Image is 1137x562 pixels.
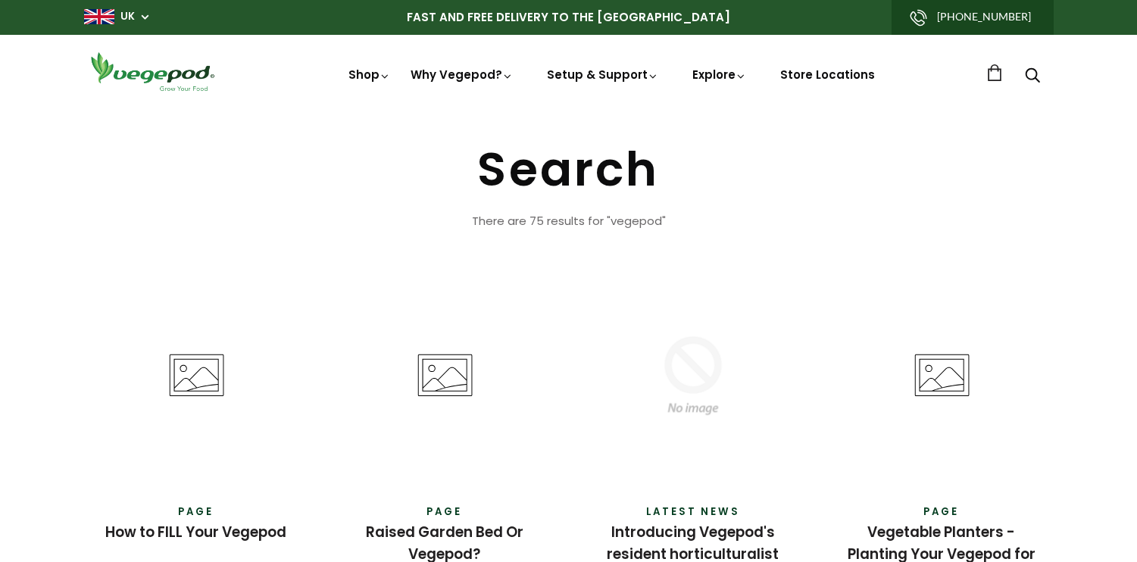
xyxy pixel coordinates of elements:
p: There are 75 results for "vegepod" [342,210,796,233]
a: Explore [692,67,747,83]
img: gb_large.png [84,9,114,24]
img: Vegepod [84,50,220,93]
h4: Page [841,504,1042,520]
h1: Search [84,146,1054,193]
a: Search [1025,69,1040,85]
a: Latest News [646,504,740,519]
a: Setup & Support [547,67,659,83]
a: Shop [348,67,391,83]
a: UK [120,9,135,24]
h4: Page [344,504,545,520]
a: Store Locations [780,67,875,83]
h4: Page [95,504,297,520]
a: Why Vegepod? [411,67,514,83]
a: How to FILL Your Vegepod [105,522,286,542]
